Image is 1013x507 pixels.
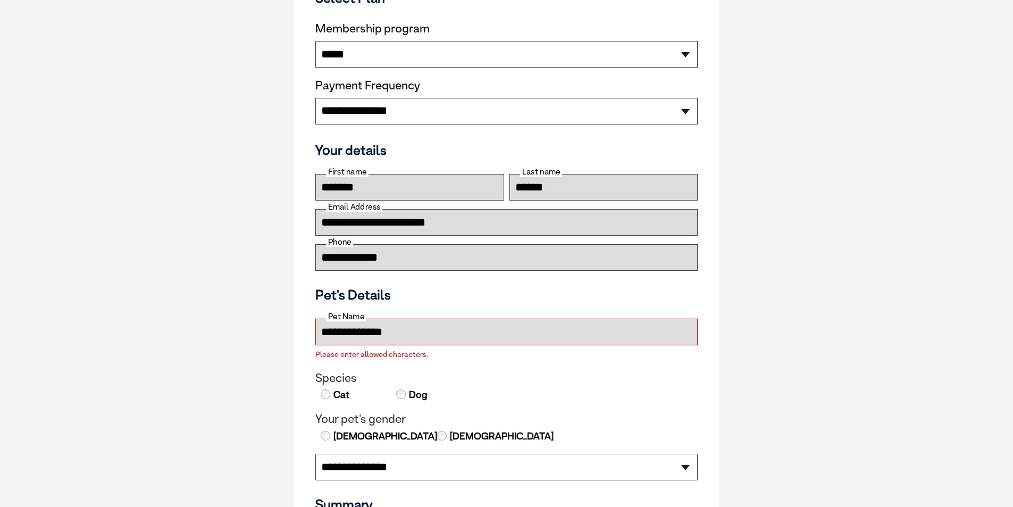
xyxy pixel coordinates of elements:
[520,167,562,177] label: Last name
[326,237,353,247] label: Phone
[326,167,369,177] label: First name
[326,202,382,212] label: Email Address
[311,287,702,303] h3: Pet's Details
[315,412,698,426] legend: Your pet's gender
[315,371,698,385] legend: Species
[315,79,420,93] label: Payment Frequency
[315,142,698,158] h3: Your details
[315,22,698,36] label: Membership program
